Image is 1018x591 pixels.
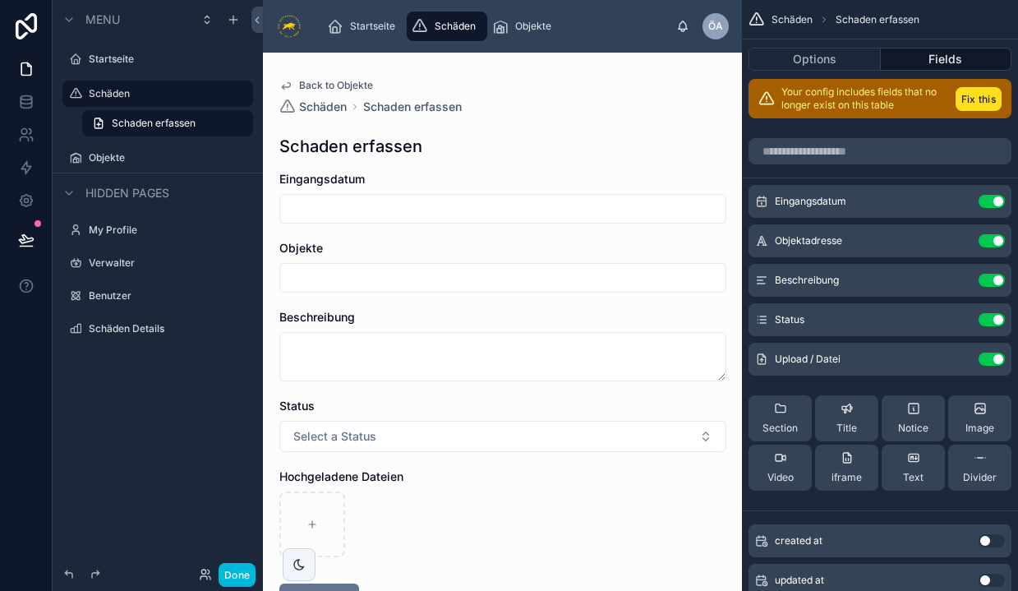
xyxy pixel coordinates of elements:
a: Back to Objekte [279,79,373,92]
span: Eingangsdatum [279,172,365,186]
label: My Profile [89,224,243,237]
span: iframe [831,471,862,484]
label: Benutzer [89,289,243,302]
span: created at [775,534,822,547]
button: Options [749,48,881,71]
a: Startseite [322,12,407,41]
a: Schäden [279,99,347,115]
img: App logo [276,13,302,39]
button: Select Button [279,421,726,452]
button: Text [882,445,945,491]
button: Image [948,395,1011,441]
label: Objekte [89,151,243,164]
label: Schäden Details [89,322,243,335]
button: Section [749,395,812,441]
span: Notice [898,422,928,435]
span: Beschreibung [279,310,355,324]
span: Startseite [350,20,395,33]
span: Eingangsdatum [775,195,846,208]
button: Done [219,563,256,587]
span: Schäden [435,20,476,33]
h1: Schaden erfassen [279,135,422,158]
button: Title [815,395,878,441]
span: Beschreibung [775,274,839,287]
span: Objektadresse [775,234,842,247]
span: Schäden [299,99,347,115]
span: Objekte [279,241,323,255]
label: Startseite [89,53,243,66]
a: Objekte [487,12,563,41]
label: Schäden [89,87,243,100]
span: Title [836,422,857,435]
p: Your config includes fields that no longer exist on this table [781,85,949,112]
span: Schaden erfassen [836,13,919,26]
span: Hochgeladene Dateien [279,469,403,483]
span: ÖA [708,20,723,33]
span: Hidden pages [85,185,169,201]
span: Objekte [515,20,551,33]
span: Divider [963,471,997,484]
span: Schäden [772,13,813,26]
span: Select a Status [293,428,376,445]
label: Verwalter [89,256,243,270]
span: Status [279,399,315,413]
button: Fields [881,48,1012,71]
a: Schaden erfassen [82,110,253,136]
button: Fix this [956,87,1002,111]
span: Section [762,422,798,435]
button: Divider [948,445,1011,491]
span: Text [903,471,924,484]
div: scrollable content [316,8,676,44]
span: Schaden erfassen [112,117,196,130]
a: Schäden [407,12,487,41]
button: iframe [815,445,878,491]
span: Upload / Datei [775,353,841,366]
span: Menu [85,12,120,28]
button: Notice [882,395,945,441]
button: Video [749,445,812,491]
span: Image [965,422,994,435]
a: Schaden erfassen [363,99,462,115]
span: Video [767,471,794,484]
span: Status [775,313,804,326]
span: Back to Objekte [299,79,373,92]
